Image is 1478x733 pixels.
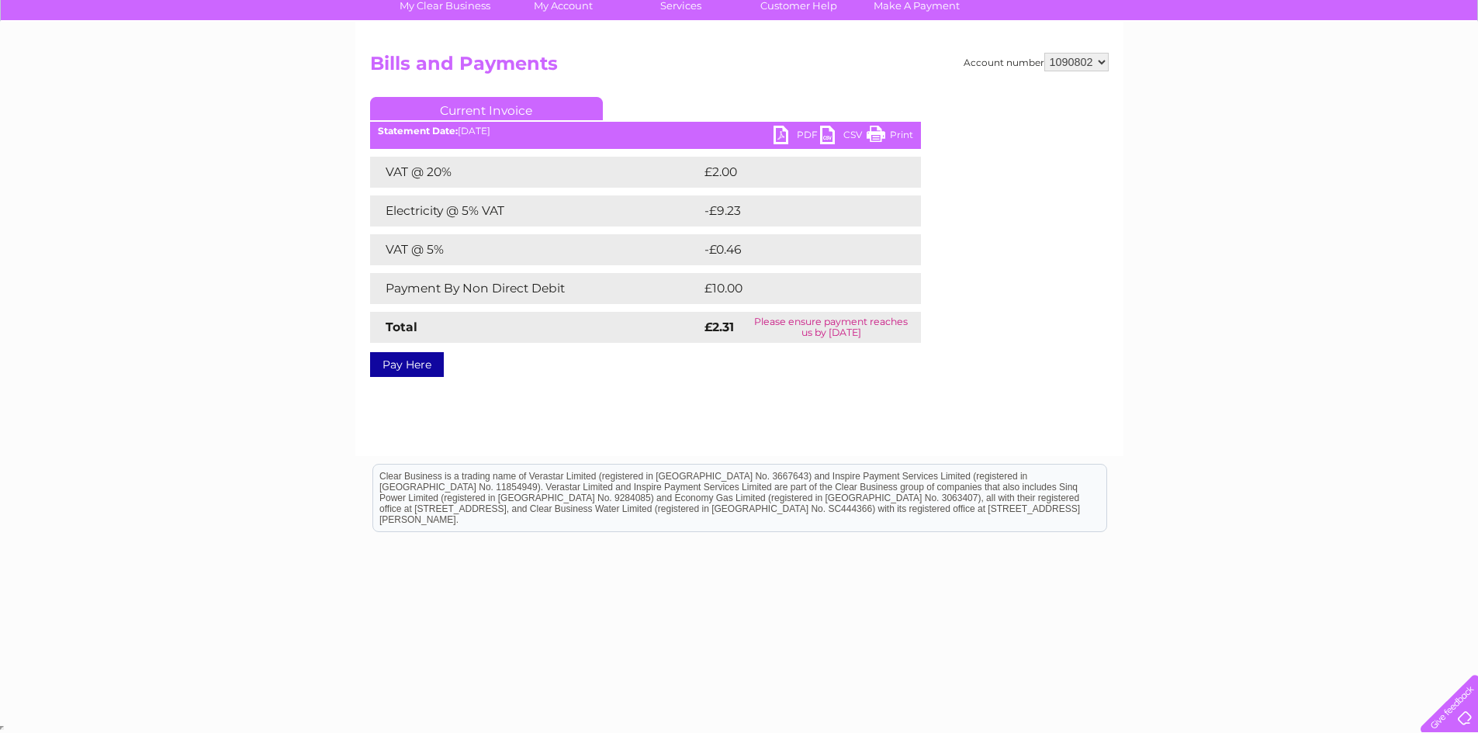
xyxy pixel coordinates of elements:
[370,126,921,137] div: [DATE]
[704,320,734,334] strong: £2.31
[774,126,820,148] a: PDF
[370,352,444,377] a: Pay Here
[378,125,458,137] b: Statement Date:
[742,312,921,343] td: Please ensure payment reaches us by [DATE]
[1343,66,1366,78] a: Blog
[1186,8,1293,27] a: 0333 014 3131
[370,53,1109,82] h2: Bills and Payments
[386,320,417,334] strong: Total
[1427,66,1463,78] a: Log out
[1375,66,1413,78] a: Contact
[373,9,1106,75] div: Clear Business is a trading name of Verastar Limited (registered in [GEOGRAPHIC_DATA] No. 3667643...
[370,157,701,188] td: VAT @ 20%
[370,195,701,226] td: Electricity @ 5% VAT
[370,97,603,120] a: Current Invoice
[370,234,701,265] td: VAT @ 5%
[701,157,885,188] td: £2.00
[964,53,1109,71] div: Account number
[701,195,888,226] td: -£9.23
[701,234,888,265] td: -£0.46
[701,273,889,304] td: £10.00
[820,126,867,148] a: CSV
[370,273,701,304] td: Payment By Non Direct Debit
[1287,66,1334,78] a: Telecoms
[52,40,131,88] img: logo.png
[1205,66,1234,78] a: Water
[1244,66,1278,78] a: Energy
[867,126,913,148] a: Print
